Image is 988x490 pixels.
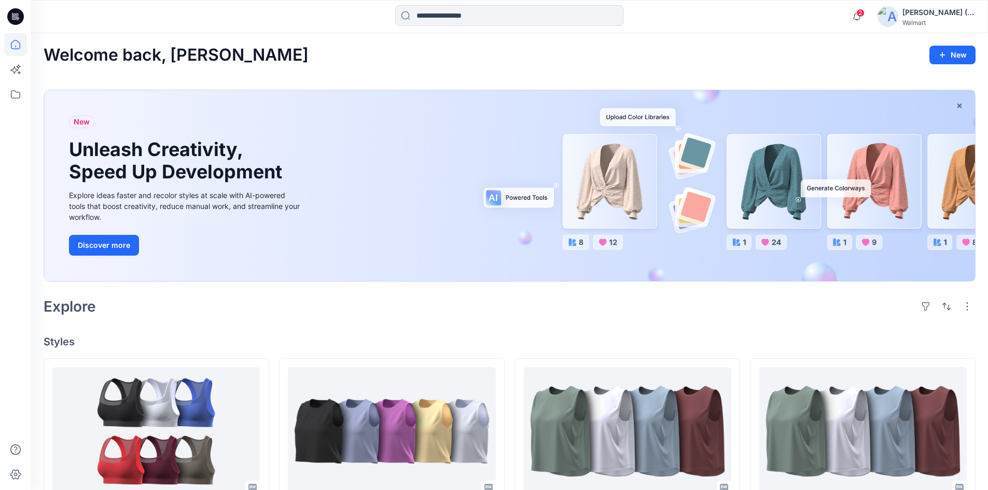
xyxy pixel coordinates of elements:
h4: Styles [44,335,976,348]
span: New [74,116,90,128]
img: avatar [878,6,898,27]
button: Discover more [69,235,139,256]
div: Walmart [902,19,975,26]
button: New [929,46,976,64]
h2: Explore [44,298,96,315]
h1: Unleash Creativity, Speed Up Development [69,138,287,183]
span: 2 [856,9,865,17]
h2: Welcome back, [PERSON_NAME] [44,46,309,65]
a: Discover more [69,235,302,256]
div: [PERSON_NAME] (Delta Galil) [902,6,975,19]
div: Explore ideas faster and recolor styles at scale with AI-powered tools that boost creativity, red... [69,190,302,222]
